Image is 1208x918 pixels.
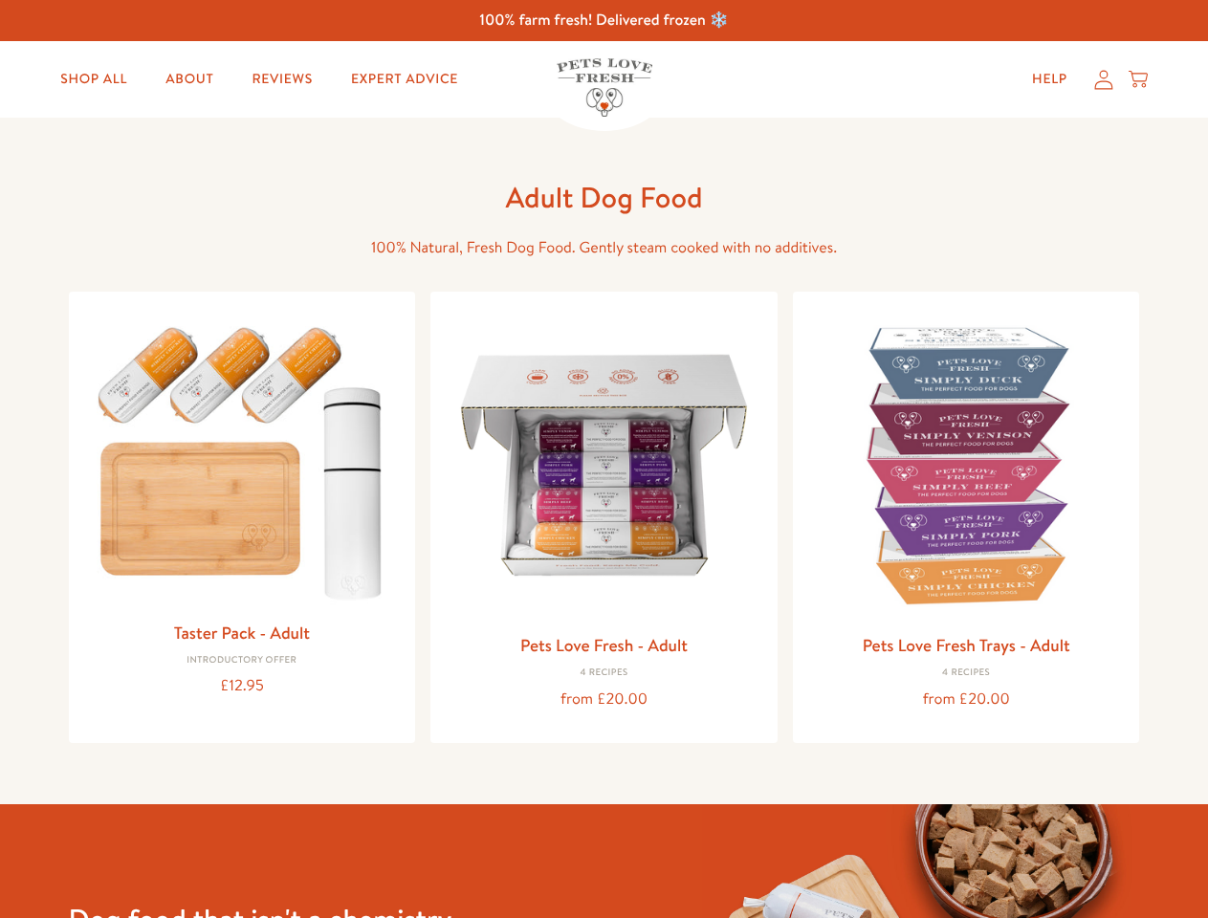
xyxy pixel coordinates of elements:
div: Introductory Offer [84,655,401,667]
img: Pets Love Fresh Trays - Adult [808,307,1125,623]
div: from £20.00 [446,687,762,712]
a: Pets Love Fresh - Adult [520,633,688,657]
div: from £20.00 [808,687,1125,712]
a: Expert Advice [336,60,473,98]
div: 4 Recipes [446,667,762,679]
div: 4 Recipes [808,667,1125,679]
a: Pets Love Fresh Trays - Adult [863,633,1070,657]
a: About [150,60,229,98]
a: Reviews [236,60,327,98]
a: Help [1017,60,1083,98]
img: Pets Love Fresh [557,58,652,117]
span: 100% Natural, Fresh Dog Food. Gently steam cooked with no additives. [371,237,837,258]
a: Taster Pack - Adult [174,621,310,645]
a: Shop All [45,60,143,98]
h1: Adult Dog Food [298,179,911,216]
img: Pets Love Fresh - Adult [446,307,762,623]
img: Taster Pack - Adult [84,307,401,610]
div: £12.95 [84,673,401,699]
